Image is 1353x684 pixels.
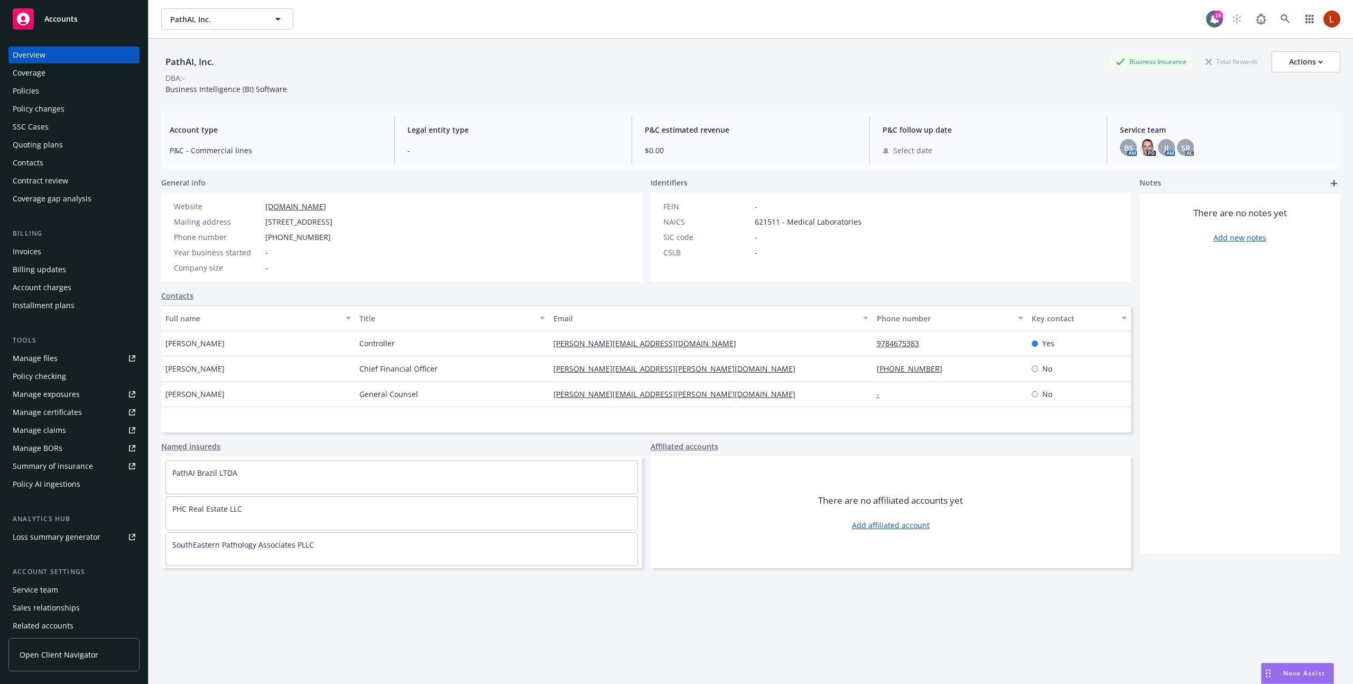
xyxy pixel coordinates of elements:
[1328,177,1340,190] a: add
[161,55,218,69] div: PathAI, Inc.
[359,338,395,349] span: Controller
[13,243,41,260] div: Invoices
[8,386,140,403] a: Manage exposures
[13,64,45,81] div: Coverage
[553,338,745,348] a: [PERSON_NAME][EMAIL_ADDRESS][DOMAIN_NAME]
[13,47,45,63] div: Overview
[165,363,225,374] span: [PERSON_NAME]
[8,228,140,239] div: Billing
[13,350,58,367] div: Manage files
[8,422,140,439] a: Manage claims
[359,363,438,374] span: Chief Financial Officer
[1124,142,1133,153] span: BS
[172,468,237,478] a: PathAI Brazil LTDA
[1139,139,1156,156] img: photo
[13,118,49,135] div: SSC Cases
[13,404,82,421] div: Manage certificates
[8,458,140,475] a: Summary of insurance
[8,279,140,296] a: Account charges
[165,389,225,400] span: [PERSON_NAME]
[355,306,549,331] button: Title
[13,154,43,171] div: Contacts
[13,368,66,385] div: Policy checking
[877,364,951,374] a: [PHONE_NUMBER]
[1289,52,1323,72] div: Actions
[1262,663,1275,683] div: Drag to move
[265,201,326,211] a: [DOMAIN_NAME]
[1139,177,1161,190] span: Notes
[1299,8,1320,30] a: Switch app
[161,306,355,331] button: Full name
[651,441,718,452] a: Affiliated accounts
[265,247,268,258] span: -
[8,64,140,81] a: Coverage
[1213,232,1266,243] a: Add new notes
[755,232,757,243] span: -
[1042,389,1052,400] span: No
[8,617,140,634] a: Related accounts
[13,136,63,153] div: Quoting plans
[8,136,140,153] a: Quoting plans
[651,177,688,188] span: Identifiers
[20,649,98,660] span: Open Client Navigator
[165,72,185,84] div: DBA: -
[8,118,140,135] a: SSC Cases
[165,84,287,94] span: Business Intelligence (BI) Software
[8,476,140,493] a: Policy AI ingestions
[407,145,619,156] span: -
[1261,663,1334,684] button: Nova Assist
[359,389,418,400] span: General Counsel
[170,14,262,25] span: PathAI, Inc.
[553,313,857,324] div: Email
[174,247,261,258] div: Year business started
[265,262,268,273] span: -
[8,297,140,314] a: Installment plans
[663,232,750,243] div: SIC code
[553,364,804,374] a: [PERSON_NAME][EMAIL_ADDRESS][PERSON_NAME][DOMAIN_NAME]
[1213,11,1223,20] div: 16
[852,520,930,531] a: Add affiliated account
[13,422,66,439] div: Manage claims
[359,313,533,324] div: Title
[13,617,73,634] div: Related accounts
[13,386,80,403] div: Manage exposures
[1181,142,1190,153] span: SR
[877,338,928,348] a: 9784675383
[8,440,140,457] a: Manage BORs
[172,540,314,550] a: SouthEastern Pathology Associates PLLC
[165,313,339,324] div: Full name
[8,243,140,260] a: Invoices
[1042,338,1054,349] span: Yes
[1200,55,1263,68] div: Total Rewards
[8,154,140,171] a: Contacts
[645,145,857,156] span: $0.00
[13,476,80,493] div: Policy AI ingestions
[1193,207,1287,219] span: There are no notes yet
[1032,313,1115,324] div: Key contact
[172,504,242,514] a: PHC Real Estate LLC
[8,100,140,117] a: Policy changes
[1110,55,1192,68] div: Business Insurance
[1042,363,1052,374] span: No
[818,494,963,507] span: There are no affiliated accounts yet
[877,313,1012,324] div: Phone number
[8,368,140,385] a: Policy checking
[13,581,58,598] div: Service team
[1250,8,1272,30] a: Report a Bug
[1323,11,1340,27] img: photo
[1272,51,1340,72] button: Actions
[8,567,140,577] div: Account settings
[13,172,68,189] div: Contract review
[170,124,382,135] span: Account type
[161,177,206,188] span: General info
[265,216,332,227] span: [STREET_ADDRESS]
[13,529,100,546] div: Loss summary generator
[1226,8,1247,30] a: Start snowing
[161,8,293,30] button: PathAI, Inc.
[8,599,140,616] a: Sales relationships
[13,82,39,99] div: Policies
[1027,306,1131,331] button: Key contact
[755,247,757,258] span: -
[755,201,757,212] span: -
